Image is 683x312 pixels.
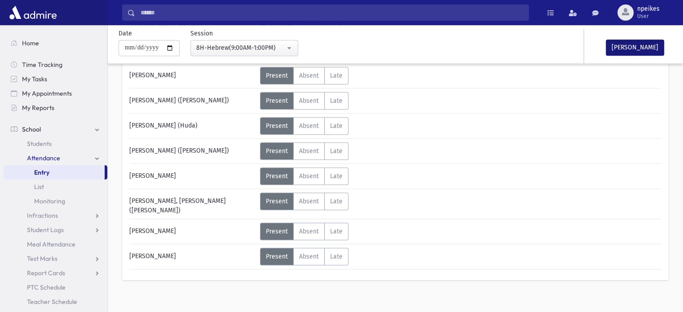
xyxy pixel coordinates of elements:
[299,72,319,79] span: Absent
[7,4,59,22] img: AdmirePro
[299,172,319,180] span: Absent
[299,253,319,260] span: Absent
[190,40,298,56] button: 8H-Hebrew(9:00AM-1:00PM)
[34,183,44,191] span: List
[4,57,107,72] a: Time Tracking
[27,283,66,291] span: PTC Schedule
[299,228,319,235] span: Absent
[266,147,288,155] span: Present
[4,266,107,280] a: Report Cards
[4,36,107,50] a: Home
[22,39,39,47] span: Home
[606,40,664,56] button: [PERSON_NAME]
[4,136,107,151] a: Students
[22,104,54,112] span: My Reports
[299,97,319,105] span: Absent
[330,198,343,205] span: Late
[260,92,348,110] div: AttTypes
[266,253,288,260] span: Present
[266,122,288,130] span: Present
[196,43,285,53] div: 8H-Hebrew(9:00AM-1:00PM)
[260,167,348,185] div: AttTypes
[330,122,343,130] span: Late
[260,193,348,210] div: AttTypes
[266,97,288,105] span: Present
[299,147,319,155] span: Absent
[22,89,72,97] span: My Appointments
[266,228,288,235] span: Present
[4,151,107,165] a: Attendance
[4,223,107,237] a: Student Logs
[27,154,60,162] span: Attendance
[299,122,319,130] span: Absent
[22,61,62,69] span: Time Tracking
[4,165,105,180] a: Entry
[4,122,107,136] a: School
[125,223,260,240] div: [PERSON_NAME]
[125,142,260,160] div: [PERSON_NAME] ([PERSON_NAME])
[330,172,343,180] span: Late
[22,125,41,133] span: School
[330,147,343,155] span: Late
[637,5,660,13] span: npeikes
[260,223,348,240] div: AttTypes
[4,251,107,266] a: Test Marks
[27,269,65,277] span: Report Cards
[4,101,107,115] a: My Reports
[266,198,288,205] span: Present
[125,193,260,215] div: [PERSON_NAME], [PERSON_NAME] ([PERSON_NAME])
[4,180,107,194] a: List
[330,72,343,79] span: Late
[299,198,319,205] span: Absent
[34,197,65,205] span: Monitoring
[4,294,107,309] a: Teacher Schedule
[330,228,343,235] span: Late
[22,75,47,83] span: My Tasks
[4,237,107,251] a: Meal Attendance
[27,226,64,234] span: Student Logs
[190,29,213,38] label: Session
[4,208,107,223] a: Infractions
[266,72,288,79] span: Present
[125,67,260,84] div: [PERSON_NAME]
[27,255,57,263] span: Test Marks
[125,167,260,185] div: [PERSON_NAME]
[4,280,107,294] a: PTC Schedule
[266,172,288,180] span: Present
[330,97,343,105] span: Late
[4,194,107,208] a: Monitoring
[119,29,132,38] label: Date
[4,72,107,86] a: My Tasks
[260,142,348,160] div: AttTypes
[125,248,260,265] div: [PERSON_NAME]
[125,117,260,135] div: [PERSON_NAME] (Huda)
[4,86,107,101] a: My Appointments
[27,240,75,248] span: Meal Attendance
[135,4,529,21] input: Search
[27,211,58,220] span: Infractions
[260,117,348,135] div: AttTypes
[260,248,348,265] div: AttTypes
[125,92,260,110] div: [PERSON_NAME] ([PERSON_NAME])
[260,67,348,84] div: AttTypes
[637,13,660,20] span: User
[34,168,49,176] span: Entry
[27,140,52,148] span: Students
[27,298,77,306] span: Teacher Schedule
[330,253,343,260] span: Late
